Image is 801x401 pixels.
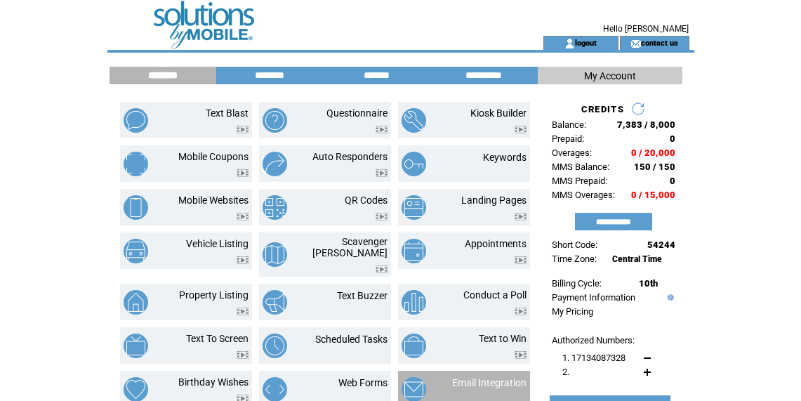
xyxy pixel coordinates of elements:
[515,213,527,221] img: video.png
[263,108,287,133] img: questionnaire.png
[337,290,388,301] a: Text Buzzer
[376,126,388,133] img: video.png
[338,377,388,388] a: Web Forms
[263,242,287,267] img: scavenger-hunt.png
[178,195,249,206] a: Mobile Websites
[465,238,527,249] a: Appointments
[376,265,388,273] img: video.png
[483,152,527,163] a: Keywords
[552,133,584,144] span: Prepaid:
[552,292,635,303] a: Payment Information
[461,195,527,206] a: Landing Pages
[552,278,602,289] span: Billing Cycle:
[552,335,635,346] span: Authorized Numbers:
[237,126,249,133] img: video.png
[402,195,426,220] img: landing-pages.png
[186,238,249,249] a: Vehicle Listing
[564,38,575,49] img: account_icon.gif
[552,190,615,200] span: MMS Overages:
[263,334,287,358] img: scheduled-tasks.png
[552,254,597,264] span: Time Zone:
[326,107,388,119] a: Questionnaire
[402,152,426,176] img: keywords.png
[515,126,527,133] img: video.png
[630,38,641,49] img: contact_us_icon.gif
[452,377,527,388] a: Email Integration
[376,169,388,177] img: video.png
[634,162,675,172] span: 150 / 150
[631,147,675,158] span: 0 / 20,000
[237,169,249,177] img: video.png
[584,70,636,81] span: My Account
[479,333,527,344] a: Text to Win
[552,147,592,158] span: Overages:
[345,195,388,206] a: QR Codes
[552,176,607,186] span: MMS Prepaid:
[237,256,249,264] img: video.png
[664,294,674,301] img: help.gif
[552,119,586,130] span: Balance:
[552,239,597,250] span: Short Code:
[515,256,527,264] img: video.png
[206,107,249,119] a: Text Blast
[402,290,426,315] img: conduct-a-poll.png
[315,334,388,345] a: Scheduled Tasks
[124,239,148,263] img: vehicle-listing.png
[402,239,426,263] img: appointments.png
[402,108,426,133] img: kiosk-builder.png
[670,133,675,144] span: 0
[552,162,609,172] span: MMS Balance:
[237,213,249,221] img: video.png
[552,306,593,317] a: My Pricing
[124,152,148,176] img: mobile-coupons.png
[178,376,249,388] a: Birthday Wishes
[617,119,675,130] span: 7,383 / 8,000
[263,152,287,176] img: auto-responders.png
[581,104,624,114] span: CREDITS
[463,289,527,301] a: Conduct a Poll
[631,190,675,200] span: 0 / 15,000
[186,333,249,344] a: Text To Screen
[639,278,658,289] span: 10th
[312,236,388,258] a: Scavenger [PERSON_NAME]
[178,151,249,162] a: Mobile Coupons
[376,213,388,221] img: video.png
[562,353,625,363] span: 1. 17134087328
[263,195,287,220] img: qr-codes.png
[124,195,148,220] img: mobile-websites.png
[562,367,569,377] span: 2.
[237,308,249,315] img: video.png
[470,107,527,119] a: Kiosk Builder
[124,108,148,133] img: text-blast.png
[124,290,148,315] img: property-listing.png
[670,176,675,186] span: 0
[402,334,426,358] img: text-to-win.png
[515,308,527,315] img: video.png
[179,289,249,301] a: Property Listing
[647,239,675,250] span: 54244
[312,151,388,162] a: Auto Responders
[641,38,678,47] a: contact us
[237,351,249,359] img: video.png
[603,24,689,34] span: Hello [PERSON_NAME]
[263,290,287,315] img: text-buzzer.png
[124,334,148,358] img: text-to-screen.png
[575,38,597,47] a: logout
[515,351,527,359] img: video.png
[612,254,662,264] span: Central Time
